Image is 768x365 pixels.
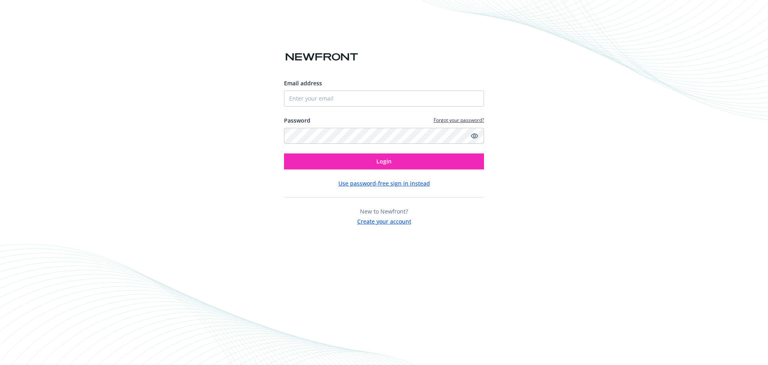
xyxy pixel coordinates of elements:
[376,157,392,165] span: Login
[284,79,322,87] span: Email address
[284,91,484,107] input: Enter your email
[284,128,484,144] input: Enter your password
[284,50,360,64] img: Newfront logo
[338,179,430,188] button: Use password-free sign in instead
[470,131,479,141] a: Show password
[284,116,310,125] label: Password
[434,117,484,123] a: Forgot your password?
[360,208,408,215] span: New to Newfront?
[357,216,411,226] button: Create your account
[284,153,484,169] button: Login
